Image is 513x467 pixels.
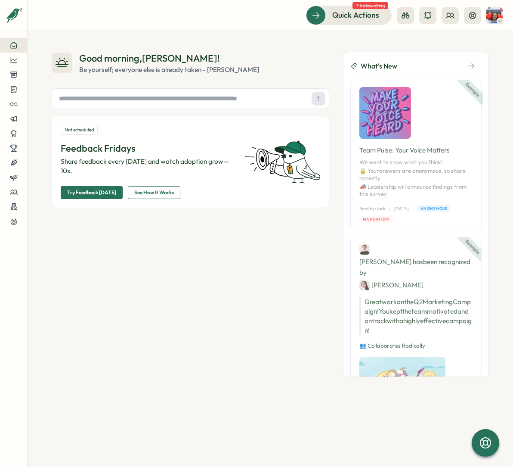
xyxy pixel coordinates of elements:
img: Survey Image [359,87,411,139]
span: Quick Actions [332,9,379,21]
p: Feedback Fridays [61,142,234,155]
img: Jane [359,280,370,290]
p: Share feedback every [DATE] and watch adoption grow—10x. [61,157,234,176]
span: Try Feedback [DATE] [67,187,116,199]
p: We want to know what you think! 🔒 Your , so share honestly 📣 Leadership will announce findings fr... [359,159,473,198]
span: See How It Works [134,187,174,199]
p: 👥 Collaborates Radically [359,342,473,350]
p: | [412,205,414,212]
p: Team Pulse: Your Voice Matters [359,146,473,155]
div: Be yourself; everyone else is already taken - [PERSON_NAME] [79,65,259,75]
span: Mandatory [363,216,389,222]
p: [DATE] [393,205,409,212]
p: Sent by: Jack [359,205,385,212]
button: Quick Actions [306,6,392,25]
span: 7 tasks waiting [352,2,388,9]
div: [PERSON_NAME] [359,280,423,290]
img: Recognition Image [359,357,445,405]
div: Not scheduled [61,125,98,135]
p: | [389,205,390,212]
img: Anne Fraser-Vatto [486,7,503,24]
p: Great work on the Q2 Marketing Campaign! You kept the team motivated and on track with a highly e... [359,297,473,335]
button: Try Feedback [DATE] [61,186,123,199]
span: What's New [361,61,397,72]
div: Good morning , [PERSON_NAME] ! [79,52,259,65]
span: answers are anonymous [379,167,441,174]
img: Ben [359,244,370,255]
div: [PERSON_NAME] has been recognized by [359,244,473,290]
span: Anonymous [420,205,447,212]
button: See How It Works [128,186,180,199]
